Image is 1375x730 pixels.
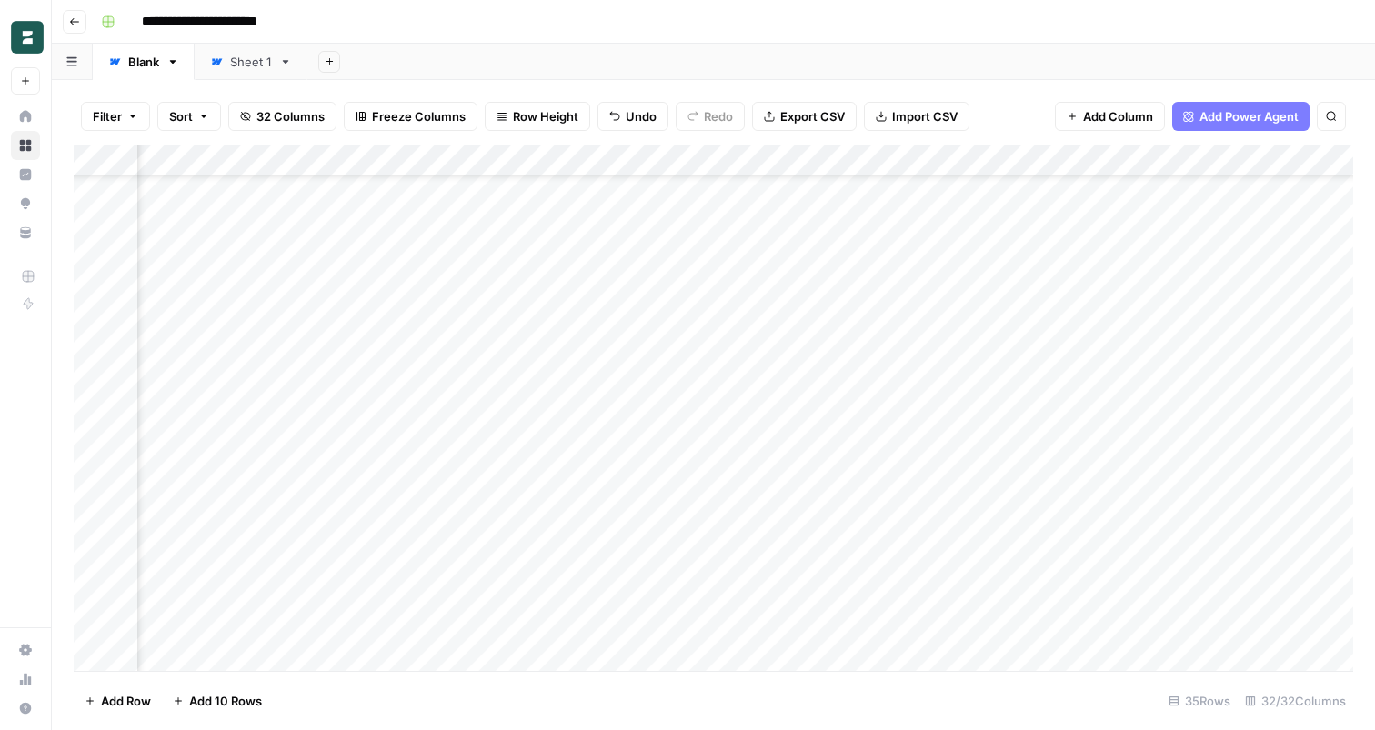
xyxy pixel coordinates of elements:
[81,102,150,131] button: Filter
[230,53,272,71] div: Sheet 1
[864,102,969,131] button: Import CSV
[157,102,221,131] button: Sort
[676,102,745,131] button: Redo
[93,107,122,125] span: Filter
[128,53,159,71] div: Blank
[704,107,733,125] span: Redo
[256,107,325,125] span: 32 Columns
[11,694,40,723] button: Help + Support
[344,102,477,131] button: Freeze Columns
[752,102,857,131] button: Export CSV
[780,107,845,125] span: Export CSV
[626,107,657,125] span: Undo
[195,44,307,80] a: Sheet 1
[485,102,590,131] button: Row Height
[11,131,40,160] a: Browse
[11,160,40,189] a: Insights
[1199,107,1299,125] span: Add Power Agent
[11,102,40,131] a: Home
[372,107,466,125] span: Freeze Columns
[189,692,262,710] span: Add 10 Rows
[1083,107,1153,125] span: Add Column
[11,189,40,218] a: Opportunities
[892,107,958,125] span: Import CSV
[93,44,195,80] a: Blank
[1055,102,1165,131] button: Add Column
[162,686,273,715] button: Add 10 Rows
[11,15,40,60] button: Workspace: Borderless
[597,102,668,131] button: Undo
[11,218,40,247] a: Your Data
[11,665,40,694] a: Usage
[74,686,162,715] button: Add Row
[1238,686,1353,715] div: 32/32 Columns
[101,692,151,710] span: Add Row
[169,107,193,125] span: Sort
[1172,102,1310,131] button: Add Power Agent
[513,107,578,125] span: Row Height
[1161,686,1238,715] div: 35 Rows
[228,102,336,131] button: 32 Columns
[11,635,40,665] a: Settings
[11,21,44,54] img: Borderless Logo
